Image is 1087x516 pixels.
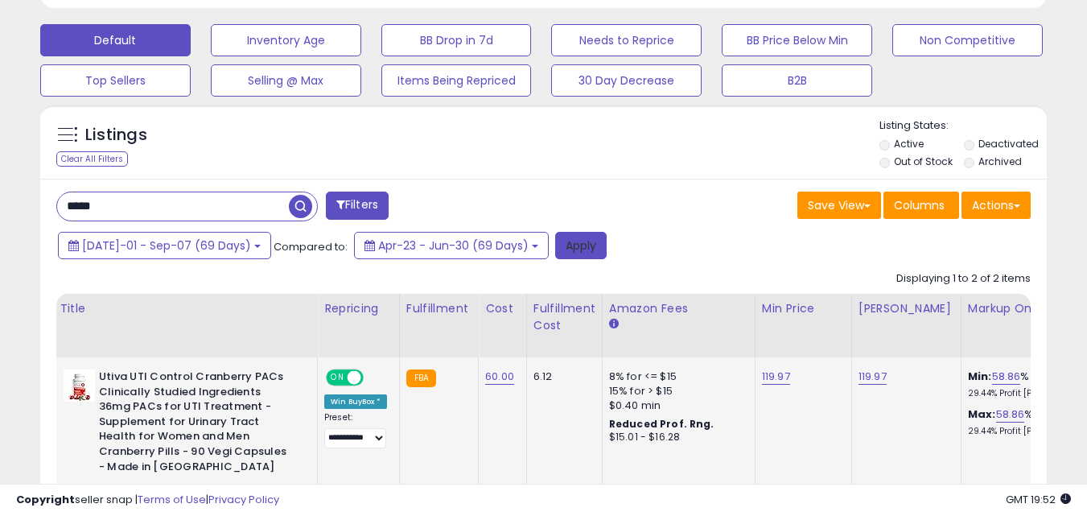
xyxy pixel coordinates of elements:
span: [DATE]-01 - Sep-07 (69 Days) [82,237,251,254]
span: OFF [361,371,387,385]
h5: Listings [85,124,147,147]
button: B2B [722,64,872,97]
b: Reduced Prof. Rng. [609,417,714,431]
a: 119.97 [762,369,790,385]
span: 2025-09-8 19:52 GMT [1006,492,1071,507]
small: Amazon Fees. [609,317,619,332]
div: Preset: [324,412,387,448]
div: 15% for > $15 [609,384,743,398]
button: Save View [797,192,881,219]
a: Privacy Policy [208,492,279,507]
div: 6.12 [533,369,590,384]
a: 58.86 [996,407,1025,423]
div: Min Price [762,300,845,317]
span: Columns [894,197,945,213]
button: [DATE]-01 - Sep-07 (69 Days) [58,232,271,259]
div: Title [60,300,311,317]
img: 41kSIhQM9BL._SL40_.jpg [64,369,95,402]
a: 58.86 [992,369,1021,385]
small: FBA [406,369,436,387]
a: 119.97 [858,369,887,385]
div: Amazon Fees [609,300,748,317]
button: BB Drop in 7d [381,24,532,56]
button: Items Being Repriced [381,64,532,97]
button: Inventory Age [211,24,361,56]
button: Actions [961,192,1031,219]
div: $0.40 min [609,398,743,413]
b: Max: [968,407,996,422]
div: Cost [485,300,520,317]
div: Repricing [324,300,393,317]
b: Utiva UTI Control Cranberry PACs Clinically Studied Ingredients 36mg PACs for UTI Treatment - Sup... [99,369,294,478]
span: Apr-23 - Jun-30 (69 Days) [378,237,529,254]
a: 60.00 [485,369,514,385]
div: 8% for <= $15 [609,369,743,384]
button: Filters [326,192,389,220]
p: Listing States: [879,118,1047,134]
label: Active [894,137,924,151]
div: Displaying 1 to 2 of 2 items [896,271,1031,287]
button: Needs to Reprice [551,24,702,56]
button: Non Competitive [892,24,1043,56]
button: Top Sellers [40,64,191,97]
label: Deactivated [978,137,1039,151]
button: Apply [555,232,607,259]
a: Terms of Use [138,492,206,507]
button: 30 Day Decrease [551,64,702,97]
button: Apr-23 - Jun-30 (69 Days) [354,232,549,259]
div: seller snap | | [16,493,279,508]
button: Columns [883,192,959,219]
button: Default [40,24,191,56]
div: $15.01 - $16.28 [609,431,743,444]
div: Fulfillment Cost [533,300,595,334]
div: Clear All Filters [56,151,128,167]
button: BB Price Below Min [722,24,872,56]
label: Out of Stock [894,155,953,168]
strong: Copyright [16,492,75,507]
span: Compared to: [274,239,348,254]
span: ON [327,371,348,385]
b: Min: [968,369,992,384]
label: Archived [978,155,1022,168]
div: [PERSON_NAME] [858,300,954,317]
div: Fulfillment [406,300,471,317]
button: Selling @ Max [211,64,361,97]
div: Win BuyBox * [324,394,387,409]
